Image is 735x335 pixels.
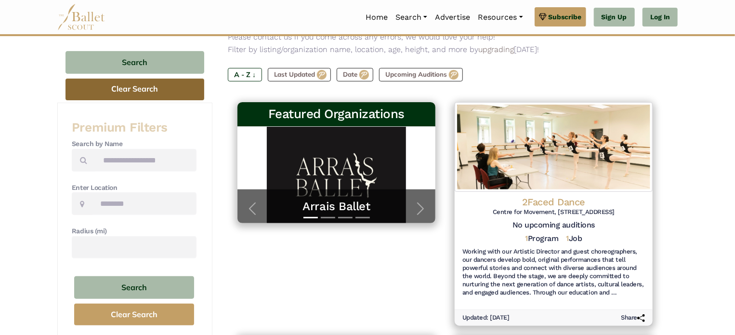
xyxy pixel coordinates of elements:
[321,212,335,223] button: Slide 2
[338,212,353,223] button: Slide 3
[462,208,645,216] h6: Centre for Movement, [STREET_ADDRESS]
[549,12,582,22] span: Subscribe
[525,234,528,243] span: 1
[74,276,194,299] button: Search
[566,234,582,244] h5: Job
[462,196,645,208] h4: 2Faced Dance
[431,7,474,27] a: Advertise
[268,68,331,81] label: Last Updated
[72,120,197,136] h3: Premium Filters
[362,7,392,27] a: Home
[643,8,678,27] a: Log In
[594,8,635,27] a: Sign Up
[228,31,662,43] p: Please contact us if you come across any errors, we would love your help!
[462,248,645,296] h6: Working with our Artistic Director and guest choreographers, our dancers develop bold, original p...
[455,102,653,192] img: Logo
[392,7,431,27] a: Search
[92,192,197,215] input: Location
[337,68,373,81] label: Date
[228,68,262,81] label: A - Z ↓
[525,234,558,244] h5: Program
[72,139,197,149] h4: Search by Name
[74,304,194,325] button: Clear Search
[535,7,586,27] a: Subscribe
[462,314,510,322] h6: Updated: [DATE]
[303,212,318,223] button: Slide 1
[462,220,645,230] h5: No upcoming auditions
[247,199,426,214] a: Arrais Ballet
[478,45,514,54] a: upgrading
[72,227,197,236] h4: Radius (mi)
[621,314,645,322] h6: Share
[66,51,204,74] button: Search
[245,106,428,122] h3: Featured Organizations
[355,212,370,223] button: Slide 4
[539,12,547,22] img: gem.svg
[228,43,662,56] p: Filter by listing/organization name, location, age, height, and more by [DATE]!
[474,7,526,27] a: Resources
[566,234,569,243] span: 1
[66,79,204,100] button: Clear Search
[379,68,463,81] label: Upcoming Auditions
[95,149,197,172] input: Search by names...
[72,183,197,193] h4: Enter Location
